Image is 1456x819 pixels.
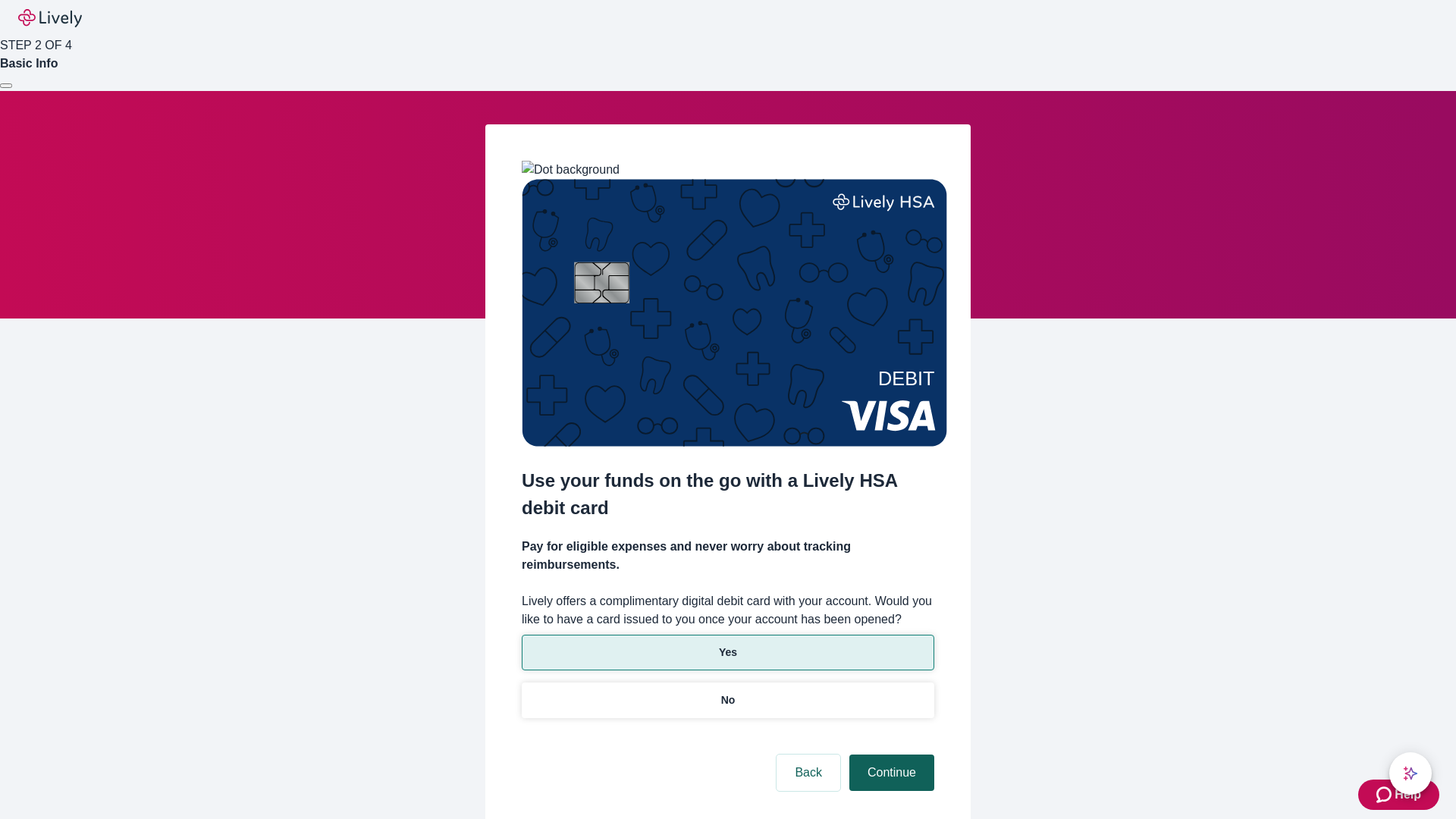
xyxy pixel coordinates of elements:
svg: Zendesk support icon [1376,786,1395,804]
button: chat [1389,752,1432,795]
span: Help [1395,786,1421,804]
img: Debit card [522,179,947,447]
h2: Use your funds on the go with a Lively HSA debit card [522,467,934,522]
svg: Lively AI Assistant [1403,766,1418,781]
img: Lively [18,9,82,27]
button: Zendesk support iconHelp [1358,780,1439,810]
img: Dot background [522,161,620,179]
label: Lively offers a complimentary digital debit card with your account. Would you like to have a card... [522,592,934,629]
button: Back [777,755,840,791]
button: Continue [849,755,934,791]
button: Yes [522,635,934,670]
button: No [522,682,934,718]
p: Yes [719,645,737,661]
h4: Pay for eligible expenses and never worry about tracking reimbursements. [522,538,934,574]
p: No [721,692,736,708]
